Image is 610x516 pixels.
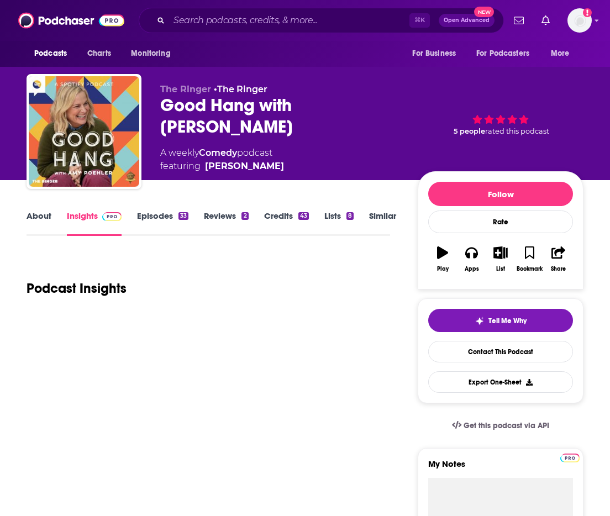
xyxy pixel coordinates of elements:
[488,317,527,325] span: Tell Me Why
[543,43,583,64] button: open menu
[486,239,515,279] button: List
[139,8,504,33] div: Search podcasts, credits, & more...
[205,160,284,173] a: [PERSON_NAME]
[199,148,237,158] a: Comedy
[160,160,284,173] span: featuring
[27,43,81,64] button: open menu
[428,341,573,362] a: Contact This Podcast
[324,210,354,236] a: Lists8
[346,212,354,220] div: 8
[476,46,529,61] span: For Podcasters
[169,12,409,29] input: Search podcasts, credits, & more...
[80,43,118,64] a: Charts
[551,46,570,61] span: More
[264,210,309,236] a: Credits43
[428,459,573,478] label: My Notes
[464,421,549,430] span: Get this podcast via API
[67,210,122,236] a: InsightsPodchaser Pro
[560,454,580,462] img: Podchaser Pro
[465,266,479,272] div: Apps
[18,10,124,31] img: Podchaser - Follow, Share and Rate Podcasts
[567,8,592,33] span: Logged in as rowan.sullivan
[412,46,456,61] span: For Business
[160,146,284,173] div: A weekly podcast
[34,46,67,61] span: Podcasts
[496,266,505,272] div: List
[485,127,549,135] span: rated this podcast
[298,212,309,220] div: 43
[178,212,188,220] div: 33
[474,7,494,17] span: New
[457,239,486,279] button: Apps
[102,212,122,221] img: Podchaser Pro
[428,210,573,233] div: Rate
[583,8,592,17] svg: Add a profile image
[509,11,528,30] a: Show notifications dropdown
[27,210,51,236] a: About
[428,371,573,393] button: Export One-Sheet
[137,210,188,236] a: Episodes33
[560,452,580,462] a: Pro website
[428,182,573,206] button: Follow
[160,84,211,94] span: The Ringer
[131,46,170,61] span: Monitoring
[204,210,248,236] a: Reviews2
[27,280,127,297] h1: Podcast Insights
[428,239,457,279] button: Play
[544,239,573,279] button: Share
[567,8,592,33] button: Show profile menu
[439,14,495,27] button: Open AdvancedNew
[437,266,449,272] div: Play
[409,13,430,28] span: ⌘ K
[475,317,484,325] img: tell me why sparkle
[241,212,248,220] div: 2
[29,76,139,187] img: Good Hang with Amy Poehler
[517,266,543,272] div: Bookmark
[217,84,267,94] a: The Ringer
[469,43,545,64] button: open menu
[454,127,485,135] span: 5 people
[428,309,573,332] button: tell me why sparkleTell Me Why
[567,8,592,33] img: User Profile
[404,43,470,64] button: open menu
[87,46,111,61] span: Charts
[551,266,566,272] div: Share
[418,84,583,153] div: 5 peoplerated this podcast
[123,43,185,64] button: open menu
[537,11,554,30] a: Show notifications dropdown
[443,412,558,439] a: Get this podcast via API
[369,210,396,236] a: Similar
[444,18,490,23] span: Open Advanced
[515,239,544,279] button: Bookmark
[214,84,267,94] span: •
